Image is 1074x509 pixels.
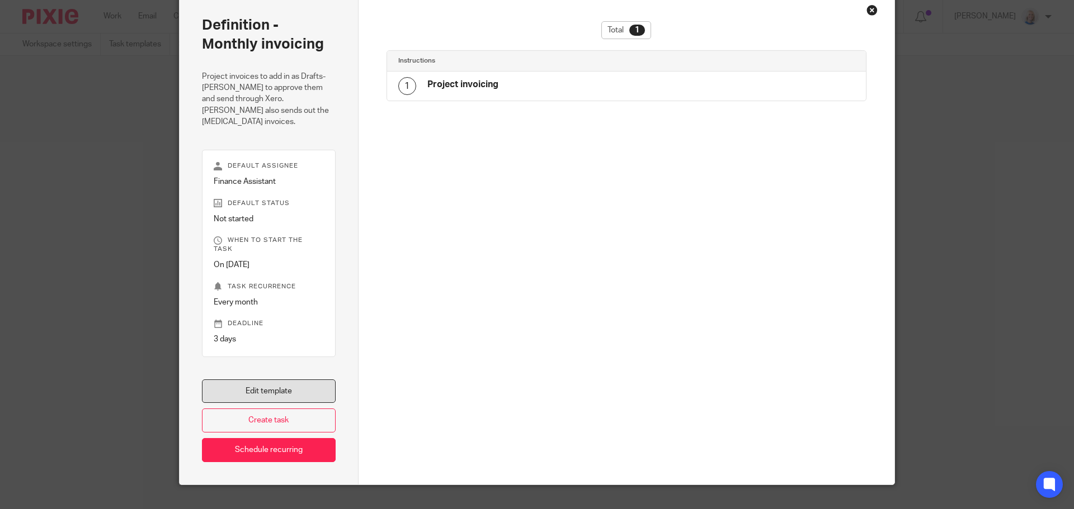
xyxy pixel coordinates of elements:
[214,259,324,270] p: On [DATE]
[214,319,324,328] p: Deadline
[214,176,324,187] p: Finance Assistant
[202,16,336,54] h2: Definition - Monthly invoicing
[601,21,651,39] div: Total
[427,79,498,91] h4: Project invoicing
[214,334,324,345] p: 3 days
[214,199,324,208] p: Default status
[866,4,878,16] div: Close this dialog window
[202,71,336,128] p: Project invoices to add in as Drafts- [PERSON_NAME] to approve them and send through Xero. [PERSO...
[202,438,336,462] a: Schedule recurring
[202,379,336,403] a: Edit template
[214,161,324,170] p: Default assignee
[202,408,336,432] a: Create task
[214,282,324,291] p: Task recurrence
[398,77,416,95] div: 1
[214,213,324,225] p: Not started
[214,236,324,254] p: When to start the task
[398,56,626,65] h4: Instructions
[629,25,645,36] div: 1
[214,297,324,308] p: Every month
